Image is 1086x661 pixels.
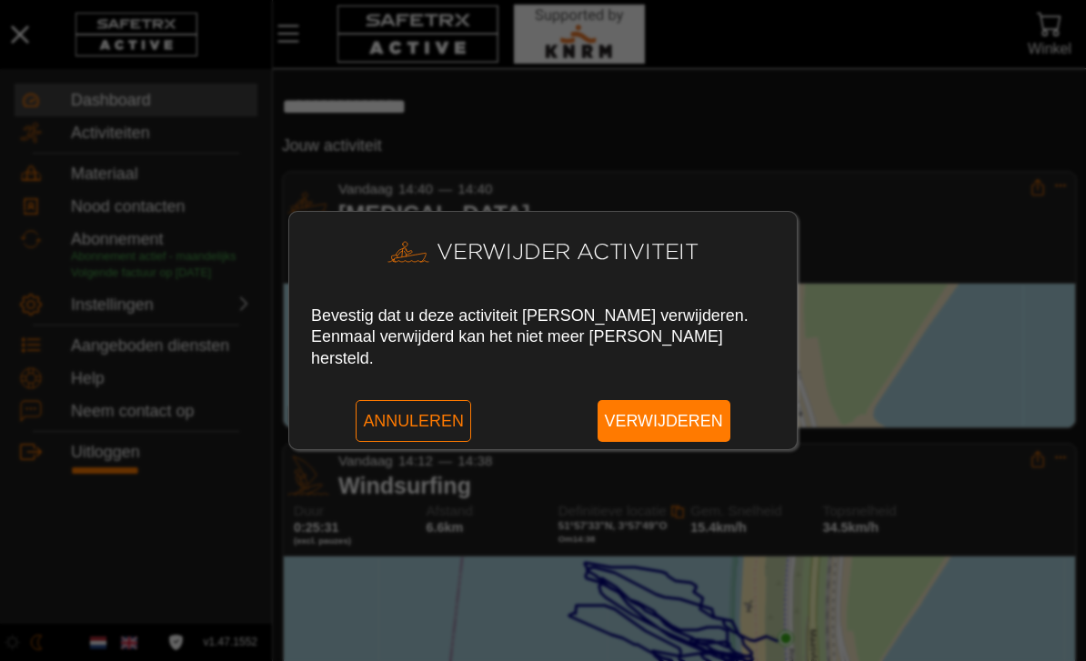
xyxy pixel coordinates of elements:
div: Bevestig dat u deze activiteit [PERSON_NAME] verwijderen. Eenmaal verwijderd kan het niet meer [P... [311,305,782,378]
button: Verwijderen [598,400,730,442]
span: Annuleren [363,400,463,442]
h2: Verwijder activiteit [437,237,699,265]
img: BOATING.svg [387,231,429,273]
span: Verwijderen [605,400,723,442]
button: Annuleren [356,400,470,442]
